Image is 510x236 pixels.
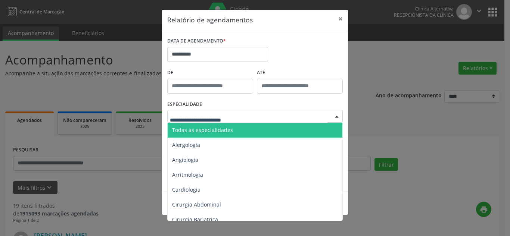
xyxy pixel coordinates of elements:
span: Cirurgia Bariatrica [172,216,218,223]
h5: Relatório de agendamentos [167,15,253,25]
span: Alergologia [172,141,200,148]
span: Arritmologia [172,171,203,178]
button: Close [333,10,348,28]
span: Angiologia [172,156,198,163]
label: DATA DE AGENDAMENTO [167,35,226,47]
span: Cirurgia Abdominal [172,201,221,208]
span: Cardiologia [172,186,200,193]
label: ESPECIALIDADE [167,99,202,110]
span: Todas as especialidades [172,126,233,133]
label: ATÉ [257,67,343,79]
label: De [167,67,253,79]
